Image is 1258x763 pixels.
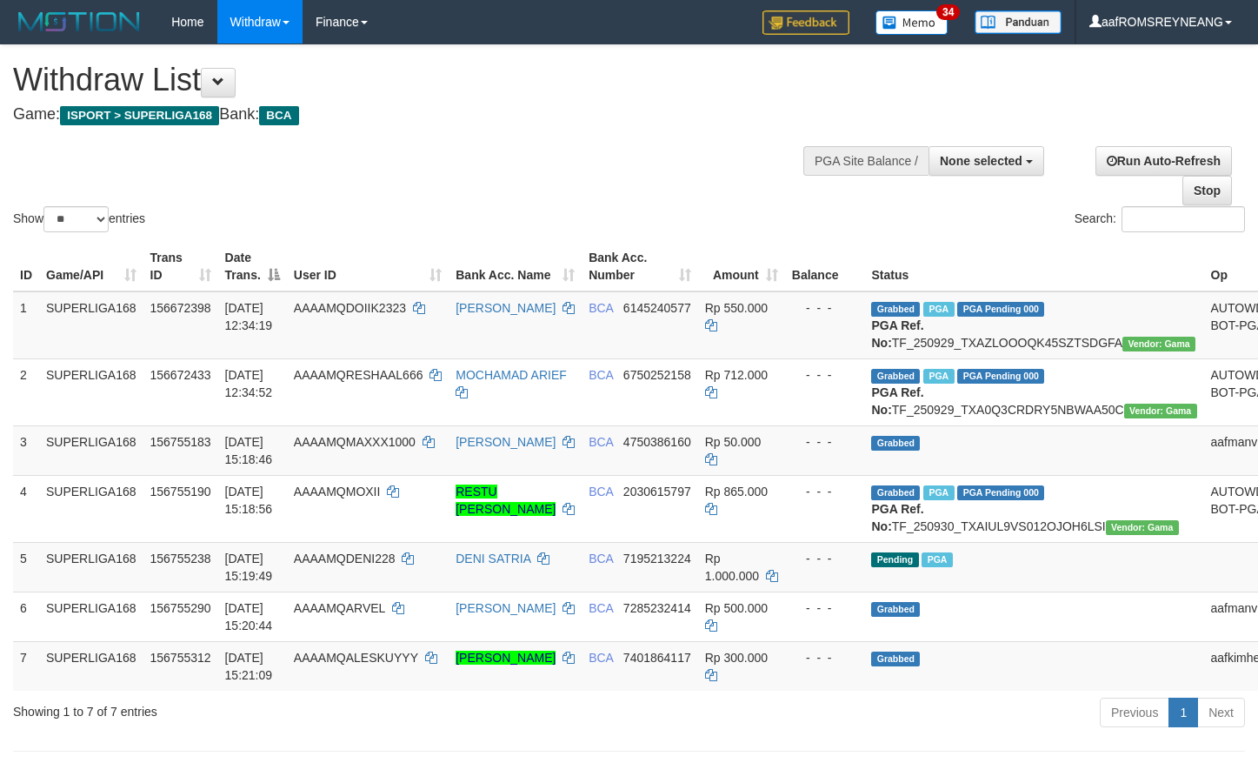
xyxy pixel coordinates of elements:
[287,242,449,291] th: User ID: activate to sort column ascending
[871,369,920,384] span: Grabbed
[1124,404,1197,418] span: Vendor URL: https://trx31.1velocity.biz
[1106,520,1179,535] span: Vendor URL: https://trx31.1velocity.biz
[13,641,39,691] td: 7
[792,599,858,617] div: - - -
[13,63,822,97] h1: Withdraw List
[13,291,39,359] td: 1
[225,552,273,583] span: [DATE] 15:19:49
[705,601,768,615] span: Rp 500.000
[922,552,952,567] span: Marked by aafsoycanthlai
[39,425,143,475] td: SUPERLIGA168
[929,146,1044,176] button: None selected
[792,483,858,500] div: - - -
[456,552,530,566] a: DENI SATRIA
[623,301,691,315] span: Copy 6145240577 to clipboard
[589,485,613,499] span: BCA
[294,301,406,315] span: AAAAMQDOIIK2323
[294,368,423,382] span: AAAAMQRESHAAL666
[623,485,691,499] span: Copy 2030615797 to clipboard
[449,242,582,291] th: Bank Acc. Name: activate to sort column ascending
[1122,337,1195,351] span: Vendor URL: https://trx31.1velocity.biz
[698,242,785,291] th: Amount: activate to sort column ascending
[864,475,1203,542] td: TF_250930_TXAIUL9VS012OJOH6LSI
[589,651,613,665] span: BCA
[218,242,287,291] th: Date Trans.: activate to sort column descending
[589,368,613,382] span: BCA
[13,106,822,124] h4: Game: Bank:
[150,601,211,615] span: 156755290
[43,206,109,232] select: Showentries
[975,10,1062,34] img: panduan.png
[589,601,613,615] span: BCA
[864,242,1203,291] th: Status
[39,242,143,291] th: Game/API: activate to sort column ascending
[792,433,858,451] div: - - -
[623,368,691,382] span: Copy 6750252158 to clipboard
[13,425,39,475] td: 3
[792,649,858,666] div: - - -
[871,302,920,317] span: Grabbed
[803,146,929,176] div: PGA Site Balance /
[1100,698,1169,727] a: Previous
[456,651,556,665] a: [PERSON_NAME]
[39,291,143,359] td: SUPERLIGA168
[13,542,39,592] td: 5
[456,601,556,615] a: [PERSON_NAME]
[13,592,39,641] td: 6
[705,368,768,382] span: Rp 712.000
[589,435,613,449] span: BCA
[143,242,218,291] th: Trans ID: activate to sort column ascending
[1197,698,1245,727] a: Next
[225,651,273,682] span: [DATE] 15:21:09
[150,435,211,449] span: 156755183
[13,242,39,291] th: ID
[623,601,691,615] span: Copy 7285232414 to clipboard
[13,696,511,720] div: Showing 1 to 7 of 7 entries
[60,106,219,125] span: ISPORT > SUPERLIGA168
[225,435,273,466] span: [DATE] 15:18:46
[923,485,954,500] span: Marked by aafsoycanthlai
[225,368,273,399] span: [DATE] 12:34:52
[875,10,948,35] img: Button%20Memo.svg
[792,299,858,317] div: - - -
[150,651,211,665] span: 156755312
[923,302,954,317] span: Marked by aafsoycanthlai
[792,550,858,567] div: - - -
[936,4,960,20] span: 34
[623,552,691,566] span: Copy 7195213224 to clipboard
[785,242,865,291] th: Balance
[294,485,381,499] span: AAAAMQMOXII
[13,9,145,35] img: MOTION_logo.png
[456,485,556,516] a: RESTU [PERSON_NAME]
[225,601,273,632] span: [DATE] 15:20:44
[39,358,143,425] td: SUPERLIGA168
[923,369,954,384] span: Marked by aafsoycanthlai
[871,485,920,500] span: Grabbed
[705,301,768,315] span: Rp 550.000
[13,206,145,232] label: Show entries
[13,358,39,425] td: 2
[294,435,416,449] span: AAAAMQMAXXX1000
[39,542,143,592] td: SUPERLIGA168
[871,502,923,533] b: PGA Ref. No:
[294,601,385,615] span: AAAAMQARVEL
[39,475,143,542] td: SUPERLIGA168
[225,301,273,332] span: [DATE] 12:34:19
[1075,206,1245,232] label: Search:
[1182,176,1232,205] a: Stop
[957,485,1044,500] span: PGA Pending
[39,592,143,641] td: SUPERLIGA168
[871,652,920,666] span: Grabbed
[705,485,768,499] span: Rp 865.000
[762,10,849,35] img: Feedback.jpg
[940,154,1022,168] span: None selected
[294,651,418,665] span: AAAAMQALESKUYYY
[150,368,211,382] span: 156672433
[589,301,613,315] span: BCA
[1168,698,1198,727] a: 1
[864,291,1203,359] td: TF_250929_TXAZLOOOQK45SZTSDGFA
[871,436,920,451] span: Grabbed
[225,485,273,516] span: [DATE] 15:18:56
[957,302,1044,317] span: PGA Pending
[623,435,691,449] span: Copy 4750386160 to clipboard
